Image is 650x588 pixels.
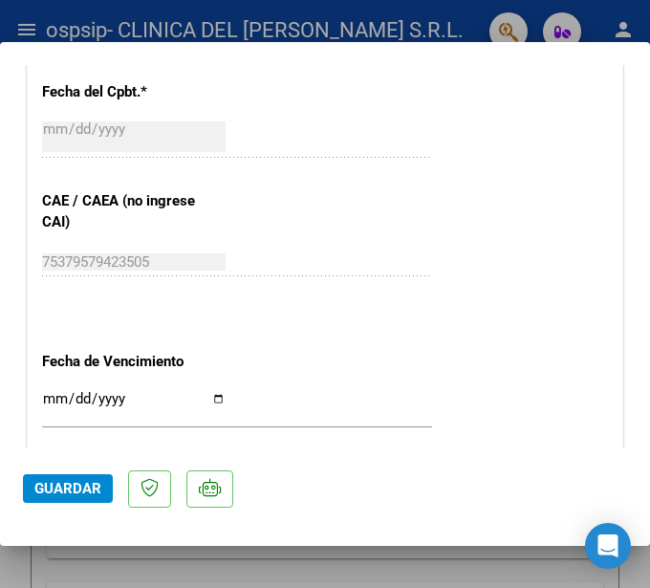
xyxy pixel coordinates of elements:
p: CAE / CAEA (no ingrese CAI) [42,190,212,233]
p: Fecha de Vencimiento [42,351,212,373]
button: Guardar [23,474,113,503]
div: Open Intercom Messenger [585,523,631,569]
span: Guardar [34,480,101,497]
p: Fecha del Cpbt. [42,81,212,103]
